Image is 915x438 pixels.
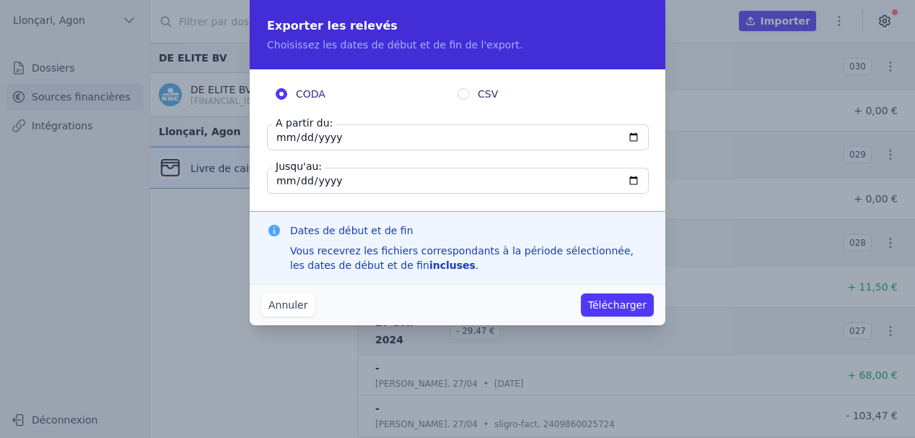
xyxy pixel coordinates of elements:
label: A partir du: [273,116,336,130]
div: Vous recevrez les fichiers correspondants à la période sélectionnée, les dates de début et de fin . [290,244,648,272]
strong: incluses [429,259,476,271]
span: CODA [296,87,325,101]
label: CSV [457,87,639,101]
button: Télécharger [581,293,654,317]
span: CSV [478,87,498,101]
label: Jusqu'au: [273,159,325,173]
label: CODA [276,87,457,101]
p: Choisissez les dates de début et de fin de l'export. [267,38,648,52]
input: CODA [276,88,287,100]
h2: Exporter les relevés [267,17,648,35]
button: Annuler [261,293,315,317]
input: CSV [457,88,469,100]
h3: Dates de début et de fin [290,223,648,238]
